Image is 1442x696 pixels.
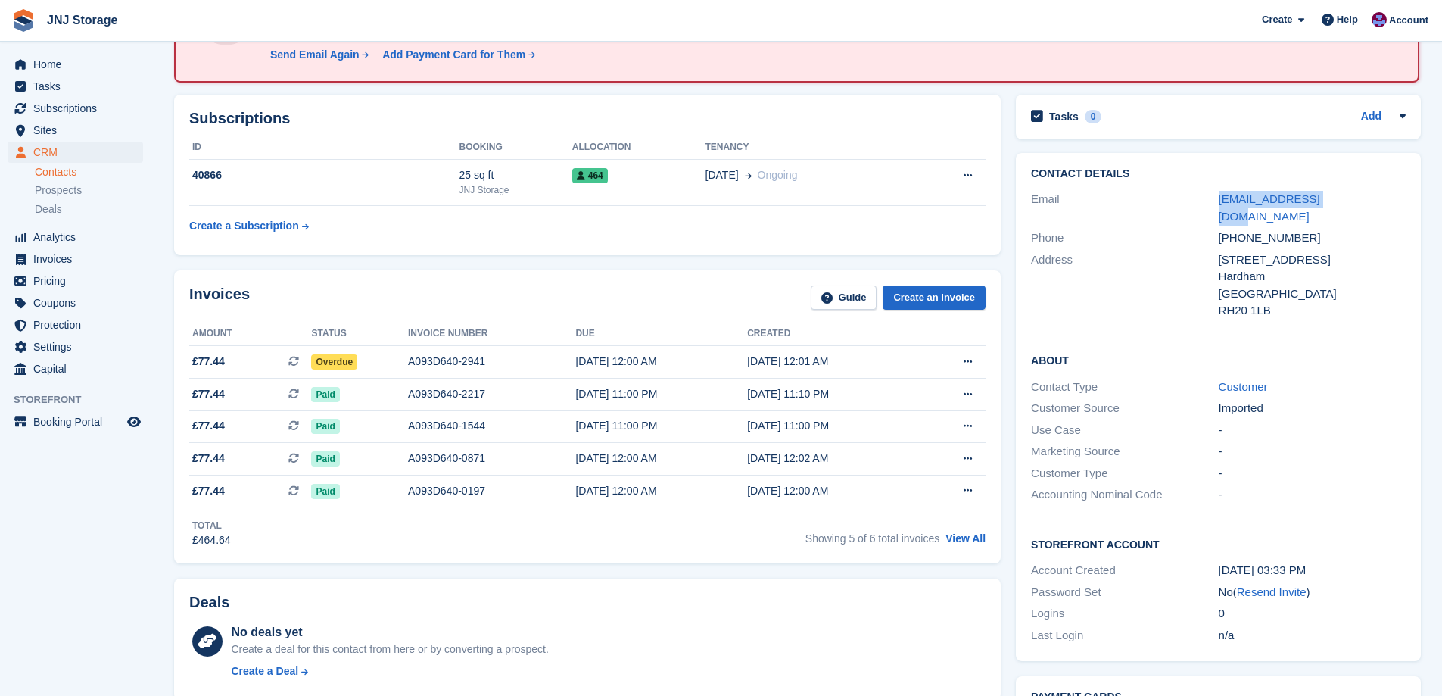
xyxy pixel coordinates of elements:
[1031,191,1218,225] div: Email
[33,314,124,336] span: Protection
[189,110,986,127] h2: Subscriptions
[1031,168,1406,180] h2: Contact Details
[1219,486,1406,504] div: -
[575,483,747,499] div: [DATE] 12:00 AM
[33,98,124,119] span: Subscriptions
[1031,486,1218,504] div: Accounting Nominal Code
[8,411,143,432] a: menu
[1219,251,1406,269] div: [STREET_ADDRESS]
[1219,400,1406,417] div: Imported
[33,292,124,314] span: Coupons
[311,387,339,402] span: Paid
[572,136,705,160] th: Allocation
[189,322,311,346] th: Amount
[231,623,548,641] div: No deals yet
[1049,110,1079,123] h2: Tasks
[231,641,548,657] div: Create a deal for this contact from here or by converting a prospect.
[575,451,747,467] div: [DATE] 12:00 AM
[572,168,608,183] span: 464
[1031,627,1218,645] div: Last Login
[33,76,124,97] span: Tasks
[1031,605,1218,623] div: Logins
[1219,302,1406,320] div: RH20 1LB
[189,286,250,311] h2: Invoices
[1031,400,1218,417] div: Customer Source
[575,418,747,434] div: [DATE] 11:00 PM
[408,354,575,370] div: A093D640-2941
[8,142,143,163] a: menu
[408,386,575,402] div: A093D640-2217
[1219,562,1406,579] div: [DATE] 03:33 PM
[189,212,309,240] a: Create a Subscription
[883,286,986,311] a: Create an Invoice
[12,9,35,32] img: stora-icon-8386f47178a22dfd0bd8f6a31ec36ba5ce8667c1dd55bd0f319d3a0aa187defe.svg
[8,248,143,270] a: menu
[33,120,124,141] span: Sites
[192,451,225,467] span: £77.44
[33,270,124,292] span: Pricing
[805,532,939,545] span: Showing 5 of 6 total invoices
[1031,251,1218,320] div: Address
[459,136,572,160] th: Booking
[125,413,143,431] a: Preview store
[311,354,357,370] span: Overdue
[575,386,747,402] div: [DATE] 11:00 PM
[270,47,360,63] div: Send Email Again
[311,322,408,346] th: Status
[311,451,339,467] span: Paid
[192,418,225,434] span: £77.44
[8,358,143,379] a: menu
[758,169,798,181] span: Ongoing
[459,183,572,197] div: JNJ Storage
[408,483,575,499] div: A093D640-0197
[8,336,143,357] a: menu
[311,419,339,434] span: Paid
[8,226,143,248] a: menu
[1237,585,1307,598] a: Resend Invite
[1085,110,1102,123] div: 0
[1219,229,1406,247] div: [PHONE_NUMBER]
[747,354,919,370] div: [DATE] 12:01 AM
[705,167,739,183] span: [DATE]
[1337,12,1358,27] span: Help
[192,532,231,548] div: £464.64
[1219,627,1406,645] div: n/a
[192,483,225,499] span: £77.44
[1262,12,1292,27] span: Create
[35,183,143,198] a: Prospects
[8,270,143,292] a: menu
[575,354,747,370] div: [DATE] 12:00 AM
[1031,229,1218,247] div: Phone
[8,54,143,75] a: menu
[1031,584,1218,601] div: Password Set
[189,594,229,611] h2: Deals
[8,314,143,336] a: menu
[1219,380,1268,393] a: Customer
[189,218,299,234] div: Create a Subscription
[14,392,151,407] span: Storefront
[1219,192,1320,223] a: [EMAIL_ADDRESS][DOMAIN_NAME]
[1031,536,1406,551] h2: Storefront Account
[705,136,914,160] th: Tenancy
[747,418,919,434] div: [DATE] 11:00 PM
[1031,352,1406,367] h2: About
[1219,584,1406,601] div: No
[1219,465,1406,482] div: -
[1031,465,1218,482] div: Customer Type
[1389,13,1428,28] span: Account
[33,142,124,163] span: CRM
[33,248,124,270] span: Invoices
[8,292,143,314] a: menu
[1219,443,1406,460] div: -
[1361,108,1381,126] a: Add
[747,451,919,467] div: [DATE] 12:02 AM
[747,386,919,402] div: [DATE] 11:10 PM
[1372,12,1387,27] img: Jonathan Scrase
[1031,422,1218,439] div: Use Case
[35,165,143,179] a: Contacts
[8,98,143,119] a: menu
[408,322,575,346] th: Invoice number
[382,47,525,63] div: Add Payment Card for Them
[1219,286,1406,303] div: [GEOGRAPHIC_DATA]
[41,8,123,33] a: JNJ Storage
